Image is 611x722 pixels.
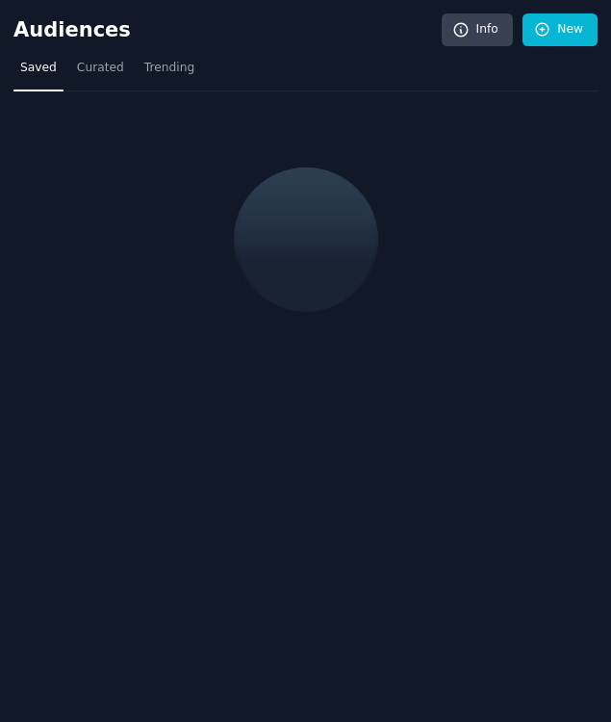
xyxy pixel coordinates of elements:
h2: Audiences [13,18,442,42]
span: Saved [20,60,57,77]
a: Info [442,13,513,46]
a: Curated [70,53,131,92]
span: Curated [77,60,124,77]
a: Saved [13,53,64,92]
a: Trending [138,53,201,92]
span: Trending [144,60,194,77]
a: New [522,13,598,46]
